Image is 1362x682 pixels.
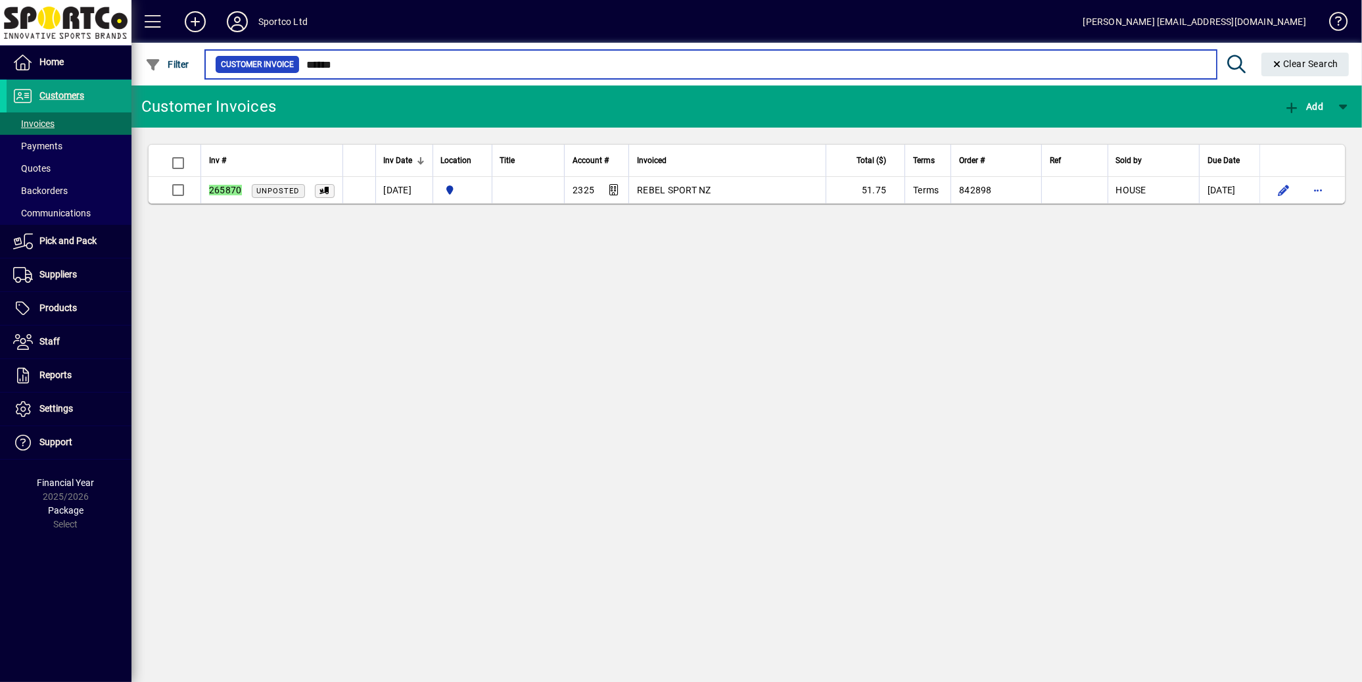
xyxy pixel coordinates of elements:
[637,153,818,168] div: Invoiced
[221,58,294,71] span: Customer Invoice
[7,180,131,202] a: Backorders
[1273,180,1294,201] button: Edit
[13,163,51,174] span: Quotes
[7,202,131,224] a: Communications
[13,185,68,196] span: Backorders
[39,303,77,313] span: Products
[573,153,621,168] div: Account #
[39,269,77,280] span: Suppliers
[1261,53,1350,76] button: Clear
[142,53,193,76] button: Filter
[1116,153,1191,168] div: Sold by
[257,187,300,195] span: Unposted
[1050,153,1061,168] span: Ref
[913,153,935,168] span: Terms
[1307,180,1328,201] button: More options
[1116,185,1146,195] span: HOUSE
[39,90,84,101] span: Customers
[13,208,91,218] span: Communications
[7,225,131,258] a: Pick and Pack
[39,336,60,347] span: Staff
[7,46,131,79] a: Home
[39,370,72,380] span: Reports
[7,112,131,135] a: Invoices
[1116,153,1142,168] span: Sold by
[13,141,62,151] span: Payments
[1083,11,1306,32] div: [PERSON_NAME] [EMAIL_ADDRESS][DOMAIN_NAME]
[7,359,131,392] a: Reports
[375,177,433,203] td: [DATE]
[7,292,131,325] a: Products
[39,403,73,414] span: Settings
[826,177,904,203] td: 51.75
[13,118,55,129] span: Invoices
[7,258,131,291] a: Suppliers
[7,157,131,180] a: Quotes
[637,153,667,168] span: Invoiced
[1284,101,1323,112] span: Add
[959,185,992,195] span: 842898
[209,185,242,195] em: 265870
[7,426,131,459] a: Support
[959,153,1033,168] div: Order #
[1050,153,1100,168] div: Ref
[209,153,226,168] span: Inv #
[384,153,425,168] div: Inv Date
[39,235,97,246] span: Pick and Pack
[7,135,131,157] a: Payments
[48,505,83,516] span: Package
[500,153,557,168] div: Title
[441,153,484,168] div: Location
[7,393,131,426] a: Settings
[637,185,711,195] span: REBEL SPORT NZ
[7,326,131,358] a: Staff
[1280,95,1327,118] button: Add
[834,153,898,168] div: Total ($)
[441,153,472,168] span: Location
[1208,153,1252,168] div: Due Date
[1272,59,1339,69] span: Clear Search
[573,185,594,195] span: 2325
[857,153,886,168] span: Total ($)
[39,57,64,67] span: Home
[209,153,335,168] div: Inv #
[500,153,515,168] span: Title
[1208,153,1240,168] span: Due Date
[258,11,308,32] div: Sportco Ltd
[441,183,484,197] span: Sportco Ltd Warehouse
[384,153,413,168] span: Inv Date
[39,437,72,447] span: Support
[959,153,985,168] span: Order #
[37,477,95,488] span: Financial Year
[141,96,276,117] div: Customer Invoices
[174,10,216,34] button: Add
[573,153,609,168] span: Account #
[216,10,258,34] button: Profile
[913,185,939,195] span: Terms
[1199,177,1259,203] td: [DATE]
[145,59,189,70] span: Filter
[1319,3,1346,45] a: Knowledge Base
